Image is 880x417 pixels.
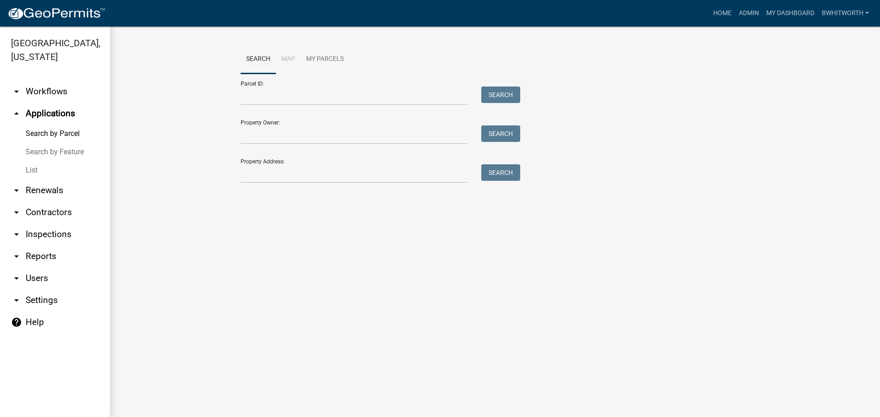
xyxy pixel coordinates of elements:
[11,185,22,196] i: arrow_drop_down
[11,251,22,262] i: arrow_drop_down
[709,5,735,22] a: Home
[11,273,22,284] i: arrow_drop_down
[11,207,22,218] i: arrow_drop_down
[11,108,22,119] i: arrow_drop_up
[735,5,763,22] a: Admin
[763,5,818,22] a: My Dashboard
[241,45,276,74] a: Search
[11,229,22,240] i: arrow_drop_down
[481,87,520,103] button: Search
[818,5,873,22] a: BWhitworth
[481,125,520,142] button: Search
[301,45,349,74] a: My Parcels
[481,164,520,181] button: Search
[11,86,22,97] i: arrow_drop_down
[11,317,22,328] i: help
[11,295,22,306] i: arrow_drop_down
